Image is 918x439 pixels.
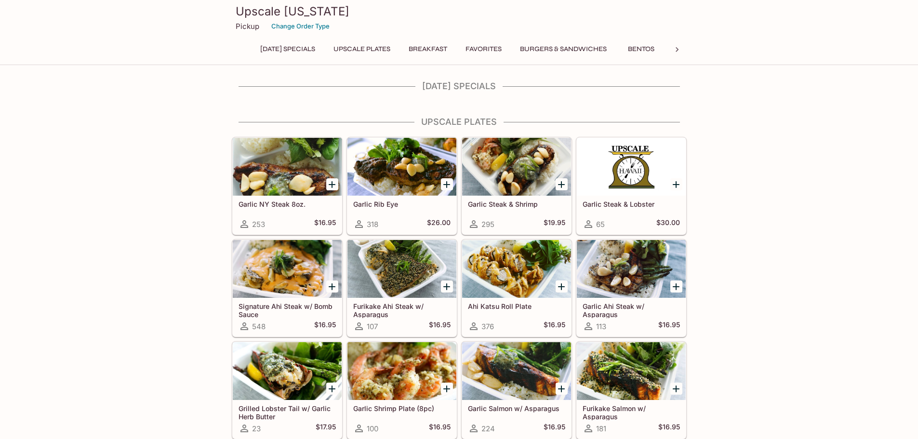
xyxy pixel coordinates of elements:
[583,404,680,420] h5: Furikake Salmon w/ Asparagus
[267,19,334,34] button: Change Order Type
[620,42,663,56] button: Bentos
[232,239,342,337] a: Signature Ahi Steak w/ Bomb Sauce548$16.95
[233,240,342,298] div: Signature Ahi Steak w/ Bomb Sauce
[462,239,572,337] a: Ahi Katsu Roll Plate376$16.95
[328,42,396,56] button: UPSCALE Plates
[353,302,451,318] h5: Furikake Ahi Steak w/ Asparagus
[462,137,572,235] a: Garlic Steak & Shrimp295$19.95
[367,322,378,331] span: 107
[236,22,259,31] p: Pickup
[252,220,265,229] span: 253
[239,302,336,318] h5: Signature Ahi Steak w/ Bomb Sauce
[656,218,680,230] h5: $30.00
[462,240,571,298] div: Ahi Katsu Roll Plate
[316,423,336,434] h5: $17.95
[314,320,336,332] h5: $16.95
[239,200,336,208] h5: Garlic NY Steak 8oz.
[468,200,565,208] h5: Garlic Steak & Shrimp
[468,404,565,412] h5: Garlic Salmon w/ Asparagus
[232,81,687,92] h4: [DATE] Specials
[658,320,680,332] h5: $16.95
[462,342,572,439] a: Garlic Salmon w/ Asparagus224$16.95
[658,423,680,434] h5: $16.95
[583,302,680,318] h5: Garlic Ahi Steak w/ Asparagus
[314,218,336,230] h5: $16.95
[670,383,682,395] button: Add Furikake Salmon w/ Asparagus
[670,178,682,190] button: Add Garlic Steak & Lobster
[233,138,342,196] div: Garlic NY Steak 8oz.
[233,342,342,400] div: Grilled Lobster Tail w/ Garlic Herb Butter
[255,42,320,56] button: [DATE] Specials
[441,383,453,395] button: Add Garlic Shrimp Plate (8pc)
[326,178,338,190] button: Add Garlic NY Steak 8oz.
[347,138,456,196] div: Garlic Rib Eye
[367,220,378,229] span: 318
[326,383,338,395] button: Add Grilled Lobster Tail w/ Garlic Herb Butter
[441,280,453,293] button: Add Furikake Ahi Steak w/ Asparagus
[468,302,565,310] h5: Ahi Katsu Roll Plate
[347,342,456,400] div: Garlic Shrimp Plate (8pc)
[326,280,338,293] button: Add Signature Ahi Steak w/ Bomb Sauce
[239,404,336,420] h5: Grilled Lobster Tail w/ Garlic Herb Butter
[515,42,612,56] button: Burgers & Sandwiches
[556,383,568,395] button: Add Garlic Salmon w/ Asparagus
[353,200,451,208] h5: Garlic Rib Eye
[577,138,686,196] div: Garlic Steak & Lobster
[481,424,495,433] span: 224
[596,220,605,229] span: 65
[577,342,686,400] div: Furikake Salmon w/ Asparagus
[232,117,687,127] h4: UPSCALE Plates
[252,322,266,331] span: 548
[367,424,378,433] span: 100
[427,218,451,230] h5: $26.00
[347,240,456,298] div: Furikake Ahi Steak w/ Asparagus
[236,4,683,19] h3: Upscale [US_STATE]
[556,280,568,293] button: Add Ahi Katsu Roll Plate
[232,342,342,439] a: Grilled Lobster Tail w/ Garlic Herb Butter23$17.95
[403,42,452,56] button: Breakfast
[252,424,261,433] span: 23
[353,404,451,412] h5: Garlic Shrimp Plate (8pc)
[429,320,451,332] h5: $16.95
[347,342,457,439] a: Garlic Shrimp Plate (8pc)100$16.95
[347,137,457,235] a: Garlic Rib Eye318$26.00
[556,178,568,190] button: Add Garlic Steak & Shrimp
[544,423,565,434] h5: $16.95
[544,320,565,332] h5: $16.95
[441,178,453,190] button: Add Garlic Rib Eye
[583,200,680,208] h5: Garlic Steak & Lobster
[576,239,686,337] a: Garlic Ahi Steak w/ Asparagus113$16.95
[481,322,494,331] span: 376
[460,42,507,56] button: Favorites
[577,240,686,298] div: Garlic Ahi Steak w/ Asparagus
[429,423,451,434] h5: $16.95
[544,218,565,230] h5: $19.95
[347,239,457,337] a: Furikake Ahi Steak w/ Asparagus107$16.95
[576,137,686,235] a: Garlic Steak & Lobster65$30.00
[481,220,494,229] span: 295
[462,342,571,400] div: Garlic Salmon w/ Asparagus
[232,137,342,235] a: Garlic NY Steak 8oz.253$16.95
[576,342,686,439] a: Furikake Salmon w/ Asparagus181$16.95
[596,322,606,331] span: 113
[670,280,682,293] button: Add Garlic Ahi Steak w/ Asparagus
[596,424,606,433] span: 181
[462,138,571,196] div: Garlic Steak & Shrimp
